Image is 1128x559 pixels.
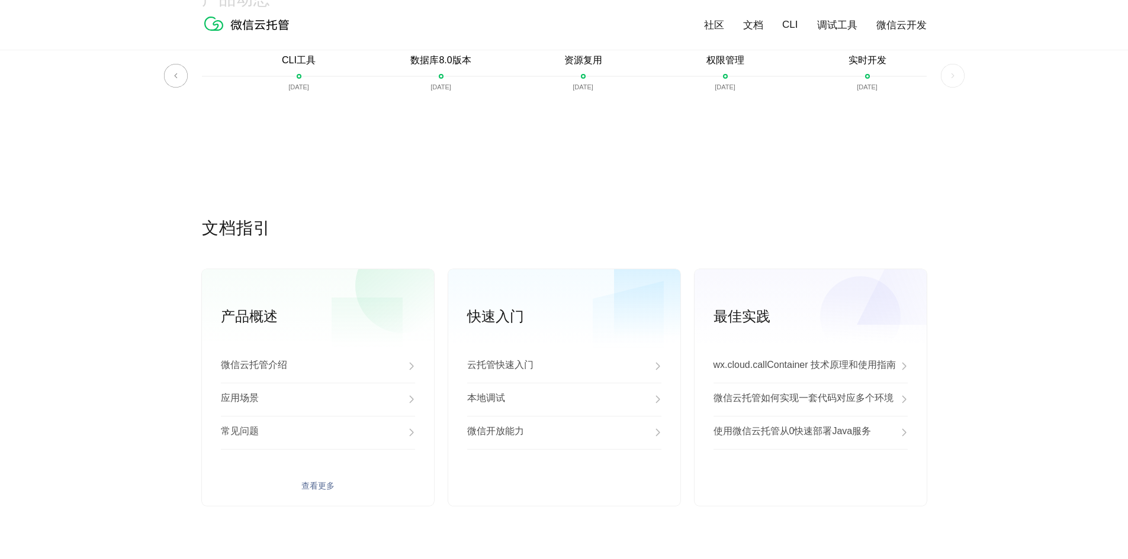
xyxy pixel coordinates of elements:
[714,481,908,492] a: 查看更多
[288,83,309,91] p: [DATE]
[467,392,505,406] p: 本地调试
[857,83,878,91] p: [DATE]
[467,307,680,326] p: 快速入门
[714,383,908,416] a: 微信云托管如何实现一套代码对应多个环境
[467,383,661,416] a: 本地调试
[782,19,798,31] a: CLI
[714,416,908,449] a: 使用微信云托管从0快速部署Java服务
[282,54,316,67] p: CLI工具
[430,83,451,91] p: [DATE]
[714,307,927,326] p: 最佳实践
[202,12,297,35] img: 微信云托管
[221,425,259,440] p: 常见问题
[817,18,857,32] a: 调试工具
[202,217,927,241] p: 文档指引
[410,54,471,67] p: 数据库8.0版本
[714,350,908,383] a: wx.cloud.callContainer 技术原理和使用指南
[714,392,894,406] p: 微信云托管如何实现一套代码对应多个环境
[564,54,602,67] p: 资源复用
[221,307,434,326] p: 产品概述
[221,350,415,383] a: 微信云托管介绍
[221,416,415,449] a: 常见问题
[715,83,735,91] p: [DATE]
[706,54,744,67] p: 权限管理
[202,27,297,37] a: 微信云托管
[467,350,661,383] a: 云托管快速入门
[704,18,724,32] a: 社区
[714,359,896,373] p: wx.cloud.callContainer 技术原理和使用指南
[467,359,534,373] p: 云托管快速入门
[467,416,661,449] a: 微信开放能力
[221,481,415,492] a: 查看更多
[849,54,886,67] p: 实时开发
[743,18,763,32] a: 文档
[221,383,415,416] a: 应用场景
[467,425,524,440] p: 微信开放能力
[467,481,661,492] a: 查看更多
[876,18,927,32] a: 微信云开发
[573,83,593,91] p: [DATE]
[714,425,872,440] p: 使用微信云托管从0快速部署Java服务
[221,359,287,373] p: 微信云托管介绍
[221,392,259,406] p: 应用场景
